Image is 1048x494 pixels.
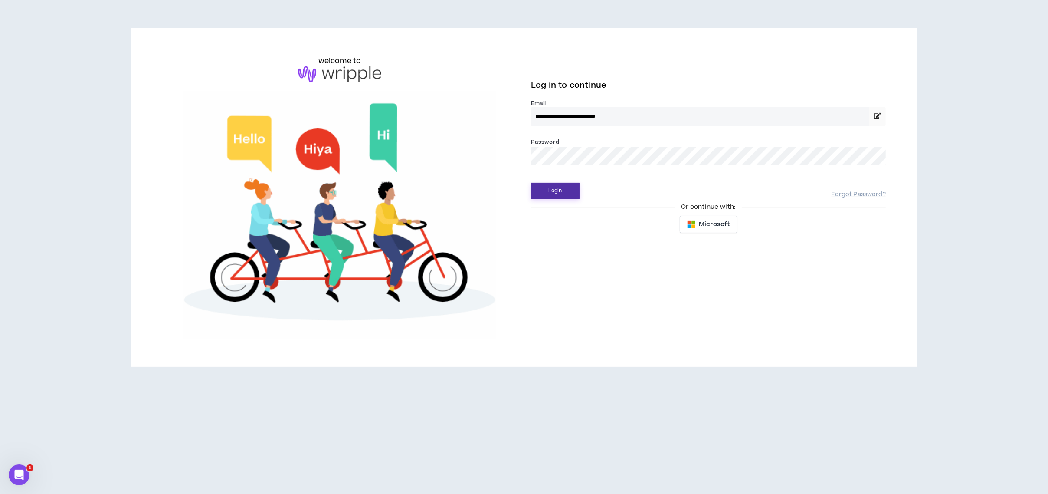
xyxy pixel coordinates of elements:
[832,191,886,199] a: Forgot Password?
[298,66,381,82] img: logo-brand.png
[162,91,517,339] img: Welcome to Wripple
[531,99,886,107] label: Email
[531,183,580,199] button: Login
[675,202,742,212] span: Or continue with:
[531,138,559,146] label: Password
[699,220,730,229] span: Microsoft
[26,464,33,471] span: 1
[680,216,737,233] button: Microsoft
[318,56,361,66] h6: welcome to
[9,464,29,485] iframe: Intercom live chat
[531,80,606,91] span: Log in to continue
